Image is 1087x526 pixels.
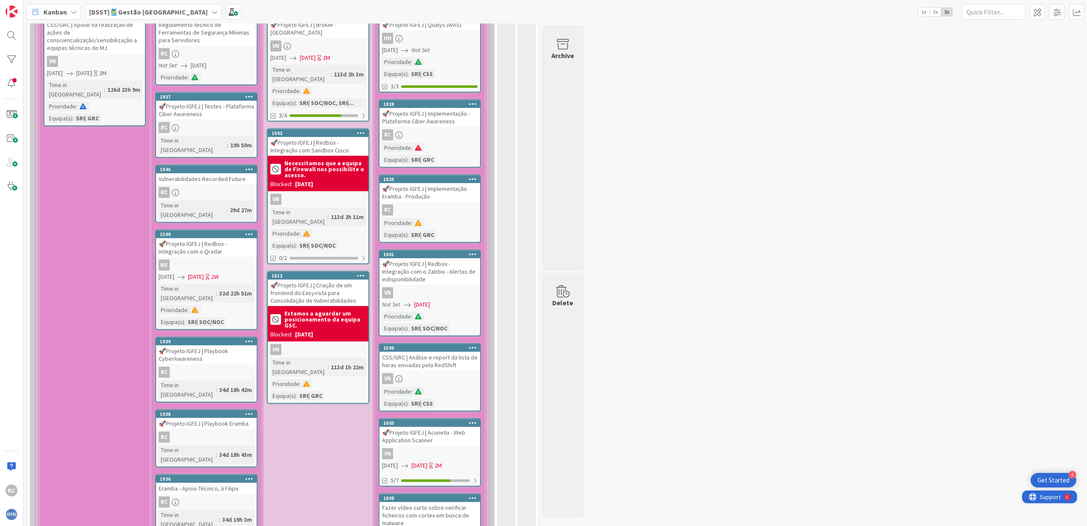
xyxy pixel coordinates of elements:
[272,130,368,136] div: 1602
[380,108,480,127] div: 🚀Projeto IGFEJ | Implementação - Plataforma Ciber Awareness
[297,98,356,108] div: SRI| SOC/NOC, SRI|...
[155,230,258,330] a: 1599🚀Projeto IGFEJ | Redbox - Integração com o QradarNS[DATE][DATE]2WTime in [GEOGRAPHIC_DATA]:32...
[299,229,301,238] span: :
[44,3,46,10] div: 5
[160,167,257,172] div: 1946
[295,330,313,339] div: [DATE]
[188,305,189,315] span: :
[409,230,436,240] div: SRI| GRC
[156,410,257,418] div: 1938
[380,427,480,446] div: 🚀Projeto IGFEJ | Acunetix - Web Application Scanner
[380,258,480,285] div: 🚀Projeto IGFEJ | Redbox - Integração com o Zabbix - Alertas de indisponibilidade
[47,56,58,67] div: VN
[382,387,411,396] div: Prioridade
[159,61,177,69] i: Not Set
[217,289,254,298] div: 32d 22h 51m
[382,33,393,44] div: HN
[380,129,480,140] div: RC
[299,379,301,389] span: :
[382,205,393,216] div: RC
[6,485,17,497] div: RC
[382,129,393,140] div: RC
[380,251,480,285] div: 1601🚀Projeto IGFEJ | Redbox - Integração com o Zabbix - Alertas de indisponibilidade
[270,391,296,400] div: Equipa(s)
[295,180,313,189] div: [DATE]
[160,411,257,417] div: 1938
[155,165,258,223] a: 1946Vulnerabilidades Recorded FutureRCTime in [GEOGRAPHIC_DATA]:29d 27m
[382,155,408,164] div: Equipa(s)
[380,419,480,427] div: 1605
[380,100,480,108] div: 1828
[268,129,368,156] div: 1602🚀Projeto IGFEJ | Redbox - Integração com Sandbox Cisco
[159,445,216,464] div: Time in [GEOGRAPHIC_DATA]
[411,387,412,396] span: :
[383,420,480,426] div: 1605
[47,114,72,123] div: Equipa(s)
[72,114,74,123] span: :
[383,251,480,257] div: 1601
[382,301,400,308] i: Not Set
[159,305,188,315] div: Prioridade
[156,122,257,133] div: RC
[411,143,412,152] span: :
[159,317,184,327] div: Equipa(s)
[383,101,480,107] div: 1828
[553,298,574,308] div: Delete
[44,19,145,53] div: CSS/GRC | Apoiar na realização de ações de consciencialização/sensibilização a equipas técnicas d...
[43,7,67,17] span: Kanban
[270,379,299,389] div: Prioridade
[47,102,76,111] div: Prioridade
[382,57,411,67] div: Prioridade
[156,231,257,238] div: 1599
[435,461,442,470] div: 2M
[156,345,257,364] div: 🚀Projeto IGFEJ | Playbook CyberAwareness
[380,344,480,352] div: 1596
[382,373,393,384] div: VN
[220,515,254,524] div: 34d 19h 3m
[156,432,257,443] div: RC
[391,476,399,485] span: 5/7
[156,497,257,508] div: RC
[268,19,368,38] div: 🚀Projeto IGFEJ | Broker - [GEOGRAPHIC_DATA]
[408,155,409,164] span: :
[159,260,170,271] div: NS
[328,362,329,372] span: :
[156,475,257,494] div: 1936Eramba - Apoio Técnico, à Filipa
[382,230,408,240] div: Equipa(s)
[299,86,301,96] span: :
[18,1,39,12] span: Support
[216,385,217,394] span: :
[1031,473,1076,488] div: Open Get Started checklist, remaining modules: 4
[156,93,257,120] div: 1937🚀Projeto IGFEJ | Testes - Plataforma Ciber Awareness
[159,497,170,508] div: RC
[270,53,286,62] span: [DATE]
[156,231,257,257] div: 1599🚀Projeto IGFEJ | Redbox - Integração com o Qradar
[155,337,258,403] a: 1939🚀Projeto IGFEJ | Playbook CyberAwarenessRCTime in [GEOGRAPHIC_DATA]:34d 18h 42m
[270,330,293,339] div: Blocked:
[156,367,257,378] div: RC
[279,111,287,120] span: 3/4
[156,418,257,429] div: 🚀Projeto IGFEJ | Playbook Eramba
[155,409,258,468] a: 1938🚀Projeto IGFEJ | Playbook ErambaRCTime in [GEOGRAPHIC_DATA]:34d 18h 43m
[160,339,257,345] div: 1939
[408,230,409,240] span: :
[270,207,328,226] div: Time in [GEOGRAPHIC_DATA]
[329,362,366,372] div: 113d 1h 22m
[270,358,328,377] div: Time in [GEOGRAPHIC_DATA]
[409,324,449,333] div: SRI| SOC/NOC
[44,56,145,67] div: VN
[382,461,398,470] span: [DATE]
[380,448,480,459] div: VN
[268,280,368,306] div: 🚀Projeto IGFEJ | Criação de um frontend do Easyvista para Consolidação de Vulnerabilidades
[391,82,399,91] span: 3/3
[380,175,480,202] div: 1825🚀Projeto IGFEJ | Implementação Eramba - Produção
[159,380,216,399] div: Time in [GEOGRAPHIC_DATA]
[186,317,226,327] div: SRI| SOC/NOC
[74,114,101,123] div: SRI| GRC
[323,53,330,62] div: 2M
[270,194,281,205] div: VN
[159,73,188,82] div: Prioridade
[76,102,77,111] span: :
[382,399,408,408] div: Equipa(s)
[44,12,145,53] div: CSS/GRC | Apoiar na realização de ações de consciencialização/sensibilização a equipas técnicas d...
